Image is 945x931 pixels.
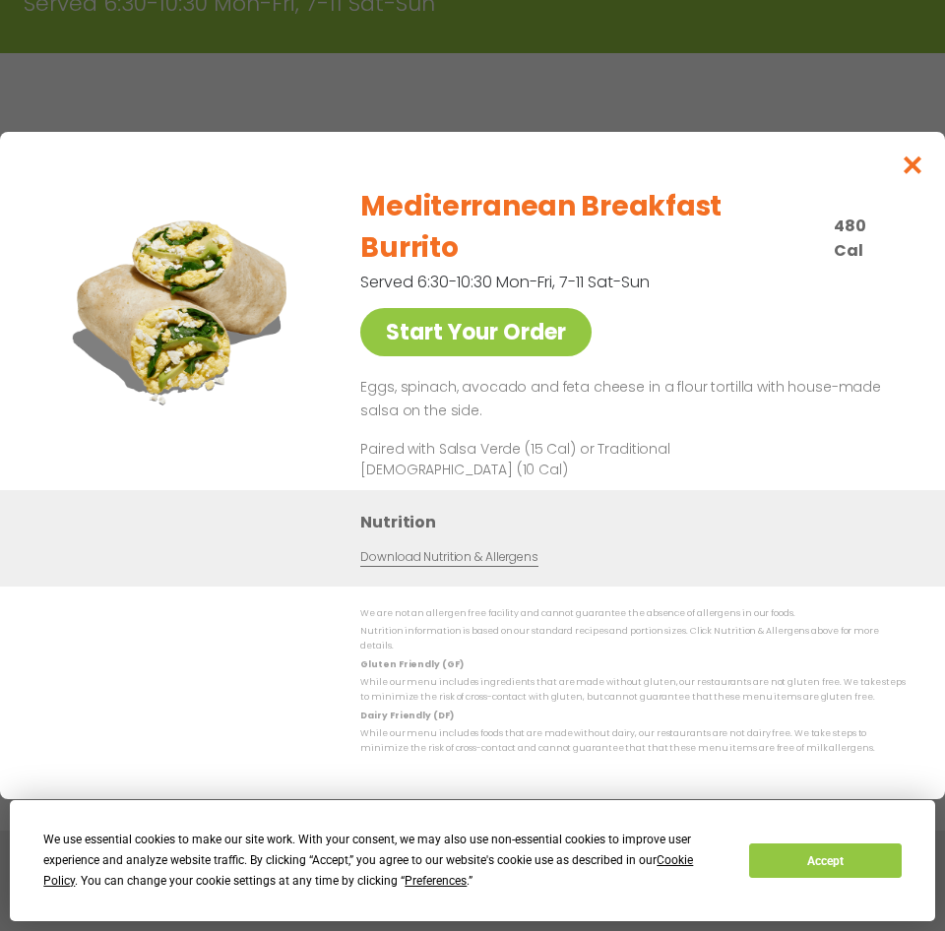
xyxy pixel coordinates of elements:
[10,800,935,921] div: Cookie Consent Prompt
[360,510,915,534] h3: Nutrition
[360,675,906,706] p: While our menu includes ingredients that are made without gluten, our restaurants are not gluten ...
[43,830,725,892] div: We use essential cookies to make our site work. With your consent, we may also use non-essential ...
[360,624,906,654] p: Nutrition information is based on our standard recipes and portion sizes. Click Nutrition & Aller...
[360,308,592,356] a: Start Your Order
[360,726,906,757] p: While our menu includes foods that are made without dairy, our restaurants are not dairy free. We...
[881,132,945,198] button: Close modal
[360,710,453,721] strong: Dairy Friendly (DF)
[360,376,898,423] p: Eggs, spinach, avocado and feta cheese in a flour tortilla with house-made salsa on the side.
[749,843,901,878] button: Accept
[834,214,898,263] p: 480 Cal
[360,548,537,567] a: Download Nutrition & Allergens
[360,186,822,269] h2: Mediterranean Breakfast Burrito
[360,658,463,670] strong: Gluten Friendly (GF)
[405,874,467,888] span: Preferences
[360,270,803,294] p: Served 6:30-10:30 Mon-Fri, 7-11 Sat-Sun
[360,439,724,480] p: Paired with Salsa Verde (15 Cal) or Traditional [DEMOGRAPHIC_DATA] (10 Cal)
[44,171,320,447] img: Featured product photo for Mediterranean Breakfast Burrito
[360,606,906,621] p: We are not an allergen free facility and cannot guarantee the absence of allergens in our foods.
